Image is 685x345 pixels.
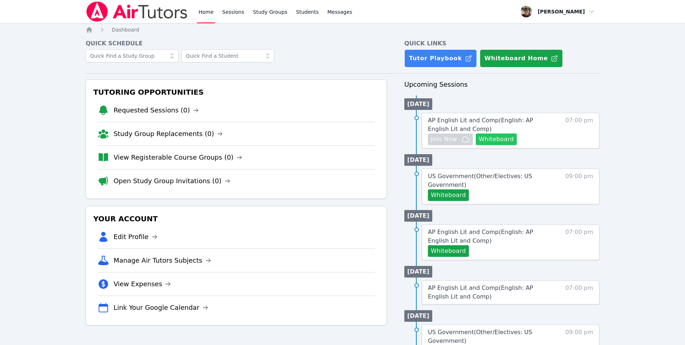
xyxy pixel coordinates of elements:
[114,105,199,115] a: Requested Sessions (0)
[428,117,533,132] span: AP English Lit and Comp ( English: AP English Lit and Comp )
[112,26,139,33] a: Dashboard
[86,1,188,22] img: Air Tutors
[428,172,552,189] a: US Government(Other/Electives: US Government)
[404,39,599,48] h4: Quick Links
[86,39,387,48] h4: Quick Schedule
[476,134,517,145] button: Whiteboard
[428,329,532,344] span: US Government ( Other/Electives: US Government )
[428,284,533,300] span: AP English Lit and Comp ( English: AP English Lit and Comp )
[114,152,242,163] a: View Registerable Course Groups (0)
[404,210,432,222] li: [DATE]
[112,27,139,33] span: Dashboard
[431,135,457,144] span: Join Now
[114,279,171,289] a: View Expenses
[114,176,230,186] a: Open Study Group Invitations (0)
[92,86,381,99] h3: Tutoring Opportunities
[114,129,223,139] a: Study Group Replacements (0)
[86,49,178,62] input: Quick Find a Study Group
[428,245,469,257] button: Whiteboard
[86,26,599,33] nav: Breadcrumb
[114,232,157,242] a: Edit Profile
[92,212,381,225] h3: Your Account
[404,79,599,90] h3: Upcoming Sessions
[181,49,274,62] input: Quick Find a Student
[480,49,563,67] button: Whiteboard Home
[428,116,552,134] a: AP English Lit and Comp(English: AP English Lit and Comp)
[428,134,473,145] button: Join Now
[404,266,432,278] li: [DATE]
[428,228,552,245] a: AP English Lit and Comp(English: AP English Lit and Comp)
[114,303,208,313] a: Link Your Google Calendar
[404,310,432,322] li: [DATE]
[565,116,593,145] span: 07:00 pm
[428,284,552,301] a: AP English Lit and Comp(English: AP English Lit and Comp)
[327,8,352,16] span: Messages
[428,189,469,201] button: Whiteboard
[114,255,211,266] a: Manage Air Tutors Subjects
[565,172,593,201] span: 09:00 pm
[428,229,533,244] span: AP English Lit and Comp ( English: AP English Lit and Comp )
[404,49,477,67] a: Tutor Playbook
[404,98,432,110] li: [DATE]
[565,284,593,301] span: 07:00 pm
[565,228,593,257] span: 07:00 pm
[404,154,432,166] li: [DATE]
[428,173,532,188] span: US Government ( Other/Electives: US Government )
